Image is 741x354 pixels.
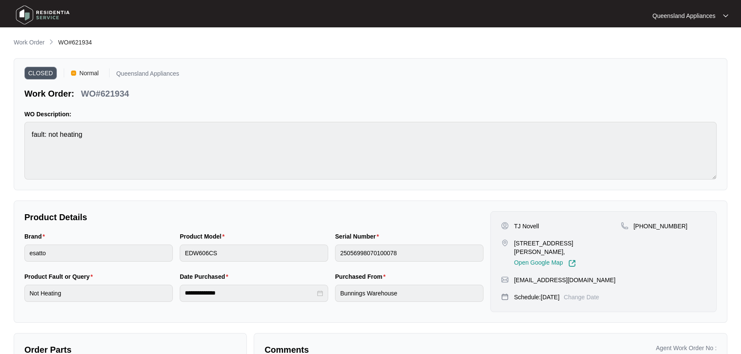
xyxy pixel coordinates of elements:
[24,232,48,241] label: Brand
[723,14,728,18] img: dropdown arrow
[514,260,575,267] a: Open Google Map
[335,232,382,241] label: Serial Number
[58,39,92,46] span: WO#621934
[335,285,483,302] input: Purchased From
[501,222,509,230] img: user-pin
[180,232,228,241] label: Product Model
[24,110,717,118] p: WO Description:
[24,285,173,302] input: Product Fault or Query
[514,222,539,230] p: TJ Novell
[24,88,74,100] p: Work Order:
[564,293,599,301] p: Change Date
[81,88,129,100] p: WO#621934
[24,211,483,223] p: Product Details
[501,276,509,283] img: map-pin
[180,272,231,281] label: Date Purchased
[621,222,628,230] img: map-pin
[335,245,483,262] input: Serial Number
[24,67,57,80] span: CLOSED
[12,38,46,47] a: Work Order
[514,293,559,301] p: Schedule: [DATE]
[501,293,509,301] img: map-pin
[335,272,389,281] label: Purchased From
[180,245,328,262] input: Product Model
[13,2,73,28] img: residentia service logo
[71,71,76,76] img: Vercel Logo
[24,245,173,262] input: Brand
[116,71,179,80] p: Queensland Appliances
[652,12,715,20] p: Queensland Appliances
[514,239,620,256] p: [STREET_ADDRESS][PERSON_NAME],
[185,289,315,298] input: Date Purchased
[76,67,102,80] span: Normal
[24,272,96,281] label: Product Fault or Query
[568,260,576,267] img: Link-External
[514,276,615,284] p: [EMAIL_ADDRESS][DOMAIN_NAME]
[48,38,55,45] img: chevron-right
[24,122,717,180] textarea: fault: not heating
[634,222,688,230] p: [PHONE_NUMBER]
[501,239,509,247] img: map-pin
[14,38,44,47] p: Work Order
[656,344,717,352] p: Agent Work Order No :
